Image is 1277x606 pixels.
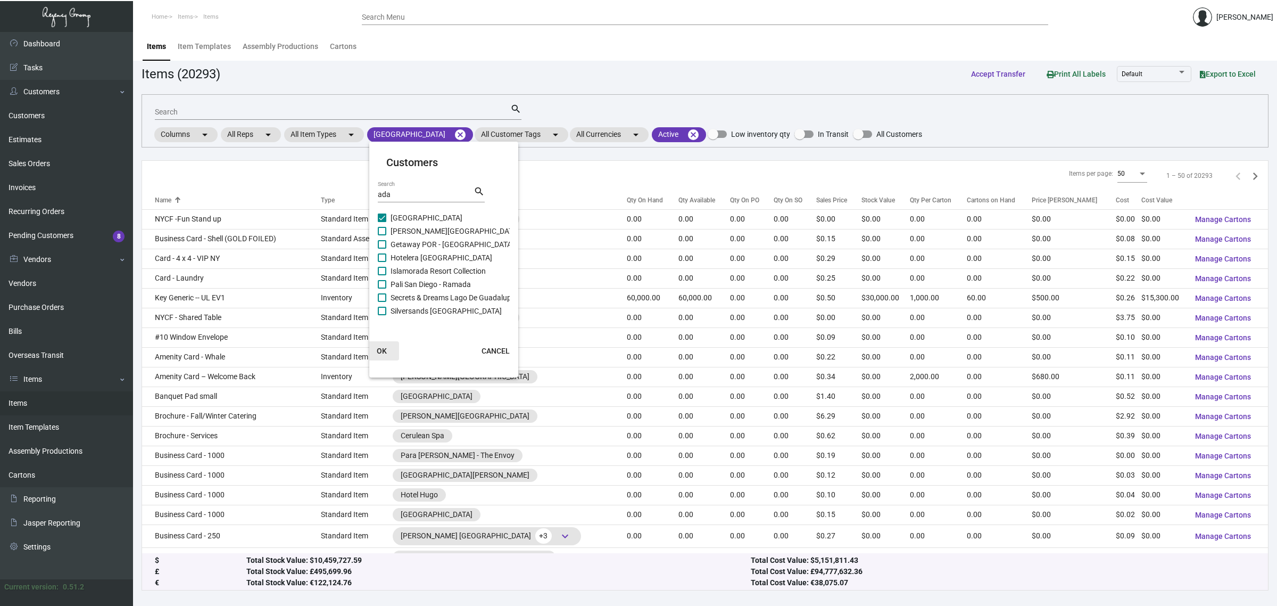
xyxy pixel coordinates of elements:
span: Islamorada Resort Collection [391,265,486,277]
button: OK [365,341,399,361]
div: Current version: [4,582,59,593]
span: Pali San Diego - Ramada [391,278,471,291]
span: Getaway POR - [GEOGRAPHIC_DATA] [391,238,514,251]
span: CANCEL [482,347,510,355]
span: OK [377,347,387,355]
span: Silversands [GEOGRAPHIC_DATA] [391,305,502,317]
mat-card-title: Customers [386,154,501,170]
span: Secrets & Dreams Lago De Guadalupe [391,291,515,304]
span: [GEOGRAPHIC_DATA] [391,211,462,224]
mat-icon: search [474,185,485,198]
div: 0.51.2 [63,582,84,593]
button: CANCEL [473,341,518,361]
span: Hotelera [GEOGRAPHIC_DATA] [391,251,492,264]
span: [PERSON_NAME][GEOGRAPHIC_DATA] [391,225,519,238]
